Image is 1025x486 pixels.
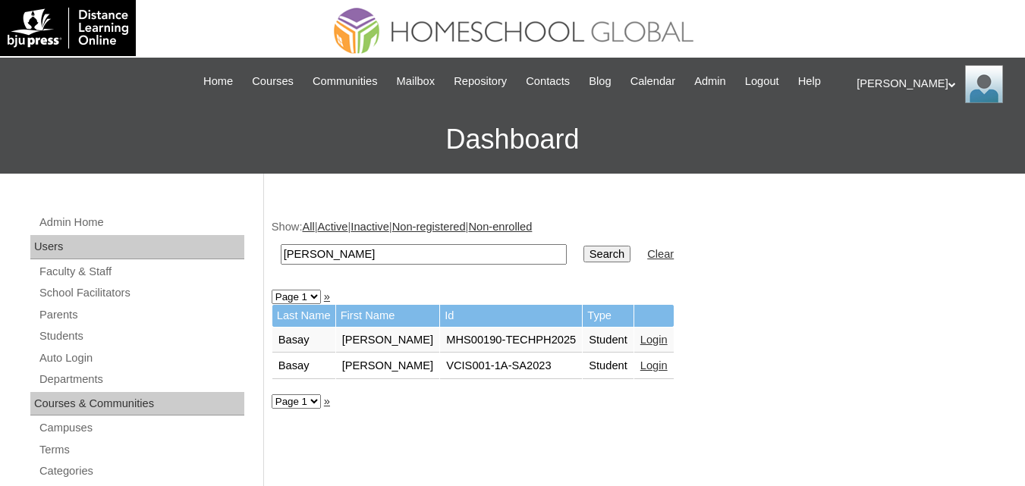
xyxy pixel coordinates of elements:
[798,73,821,90] span: Help
[38,306,244,325] a: Parents
[687,73,734,90] a: Admin
[640,359,668,372] a: Login
[318,221,348,233] a: Active
[737,73,787,90] a: Logout
[745,73,779,90] span: Logout
[336,328,440,353] td: [PERSON_NAME]
[647,248,674,260] a: Clear
[454,73,507,90] span: Repository
[526,73,570,90] span: Contacts
[468,221,532,233] a: Non-enrolled
[302,221,314,233] a: All
[305,73,385,90] a: Communities
[38,462,244,481] a: Categories
[336,353,440,379] td: [PERSON_NAME]
[397,73,435,90] span: Mailbox
[272,328,335,353] td: Basay
[440,328,582,353] td: MHS00190-TECHPH2025
[583,305,634,327] td: Type
[313,73,378,90] span: Communities
[623,73,683,90] a: Calendar
[351,221,389,233] a: Inactive
[38,419,244,437] a: Campuses
[203,73,233,90] span: Home
[30,392,244,416] div: Courses & Communities
[281,244,567,265] input: Search
[244,73,301,90] a: Courses
[440,353,582,379] td: VCIS001-1A-SA2023
[252,73,294,90] span: Courses
[38,284,244,303] a: School Facilitators
[38,349,244,368] a: Auto Login
[640,334,668,346] a: Login
[440,305,582,327] td: Id
[857,65,1010,103] div: [PERSON_NAME]
[272,219,1010,273] div: Show: | | | |
[392,221,466,233] a: Non-registered
[324,290,330,303] a: »
[38,370,244,389] a: Departments
[38,327,244,346] a: Students
[630,73,675,90] span: Calendar
[38,262,244,281] a: Faculty & Staff
[389,73,443,90] a: Mailbox
[518,73,577,90] a: Contacts
[336,305,440,327] td: First Name
[196,73,241,90] a: Home
[30,235,244,259] div: Users
[8,105,1017,174] h3: Dashboard
[791,73,828,90] a: Help
[583,353,634,379] td: Student
[272,305,335,327] td: Last Name
[8,8,128,49] img: logo-white.png
[583,246,630,262] input: Search
[38,213,244,232] a: Admin Home
[694,73,726,90] span: Admin
[446,73,514,90] a: Repository
[38,441,244,459] a: Terms
[324,395,330,407] a: »
[589,73,611,90] span: Blog
[272,353,335,379] td: Basay
[583,328,634,353] td: Student
[581,73,618,90] a: Blog
[965,65,1003,103] img: Ariane Ebuen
